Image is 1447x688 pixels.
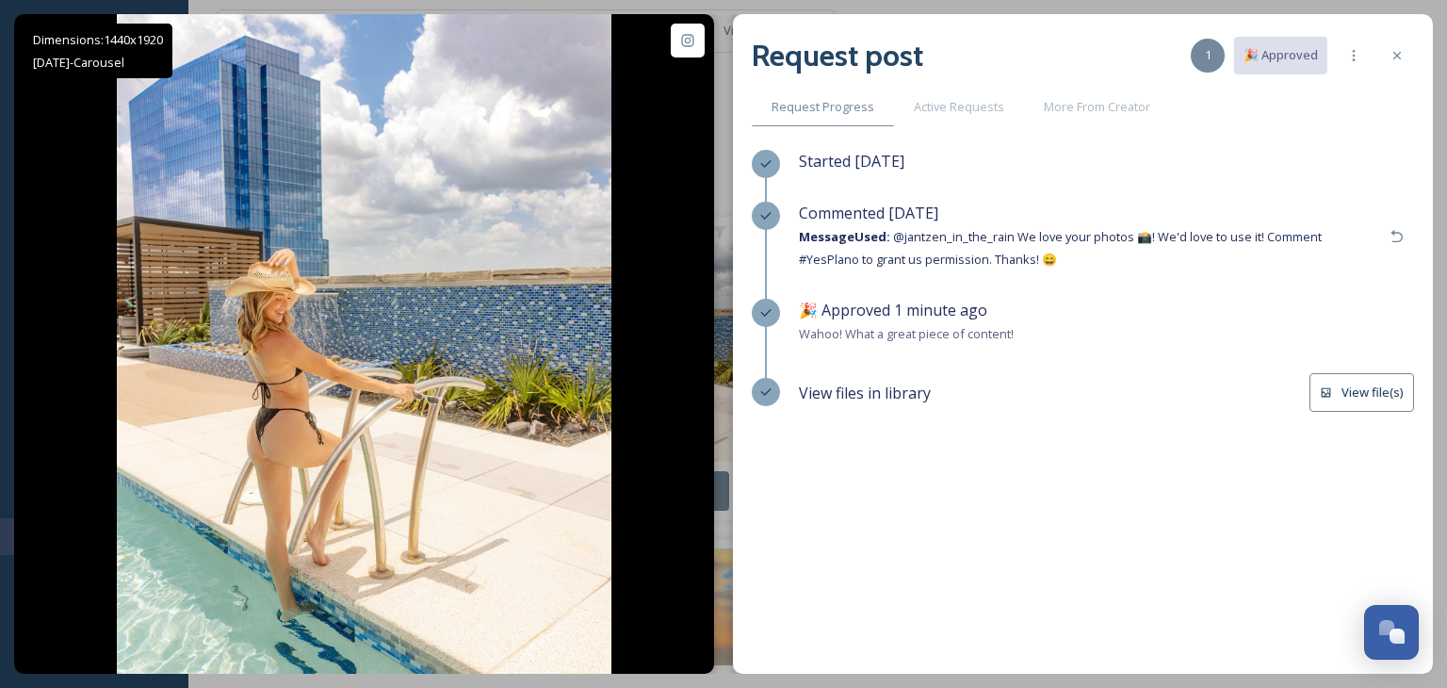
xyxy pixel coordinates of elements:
button: View file(s) [1309,373,1414,412]
span: Commented [DATE] [799,203,938,223]
button: Open Chat [1364,605,1419,660]
span: 🎉 Approved 1 minute ago [799,300,987,320]
span: View files in library [799,382,931,404]
img: 514594233_18522931186029919_1212019912639161274_n.jpg [117,14,611,674]
strong: Message Used: [799,228,890,245]
span: Wahoo! What a great piece of content! [799,325,1014,342]
span: @jantzen_in_the_rain We love your photos 📸! We'd love to use it! Comment #YesPlano to grant us pe... [799,228,1322,268]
